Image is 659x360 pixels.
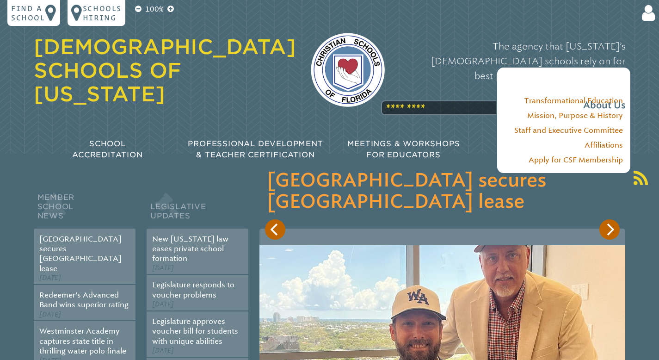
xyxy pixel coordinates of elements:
button: Previous [265,219,285,240]
img: csf-logo-web-colors.png [311,33,385,107]
a: Apply for CSF Membership [529,155,623,164]
span: About Us [583,98,626,113]
p: The agency that [US_STATE]’s [DEMOGRAPHIC_DATA] schools rely on for best practices in accreditati... [400,39,626,113]
a: Affiliations [585,141,623,149]
button: Next [599,219,620,240]
a: Redeemer’s Advanced Band wins superior rating [39,291,129,309]
a: [DEMOGRAPHIC_DATA] Schools of [US_STATE] [34,35,296,106]
h2: Member School News [34,191,135,229]
a: Legislature responds to voucher problems [152,280,234,299]
p: Find a school [11,4,45,22]
a: [GEOGRAPHIC_DATA] secures [GEOGRAPHIC_DATA] lease [39,235,122,273]
p: 100% [143,4,166,15]
a: Legislature approves voucher bill for students with unique abilities [152,317,238,346]
span: Professional Development & Teacher Certification [188,139,323,159]
a: Staff and Executive Committee [514,126,623,135]
span: [DATE] [152,264,174,272]
span: [DATE] [152,347,174,354]
a: New [US_STATE] law eases private school formation [152,235,228,263]
a: Westminster Academy captures state title in thrilling water polo finale [39,327,126,355]
p: Schools Hiring [83,4,122,22]
span: [DATE] [39,310,61,318]
h2: Legislative Updates [147,191,248,229]
span: School Accreditation [72,139,142,159]
span: Meetings & Workshops for Educators [347,139,460,159]
span: [DATE] [39,274,61,282]
span: [DATE] [152,300,174,308]
h3: [GEOGRAPHIC_DATA] secures [GEOGRAPHIC_DATA] lease [267,170,618,213]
